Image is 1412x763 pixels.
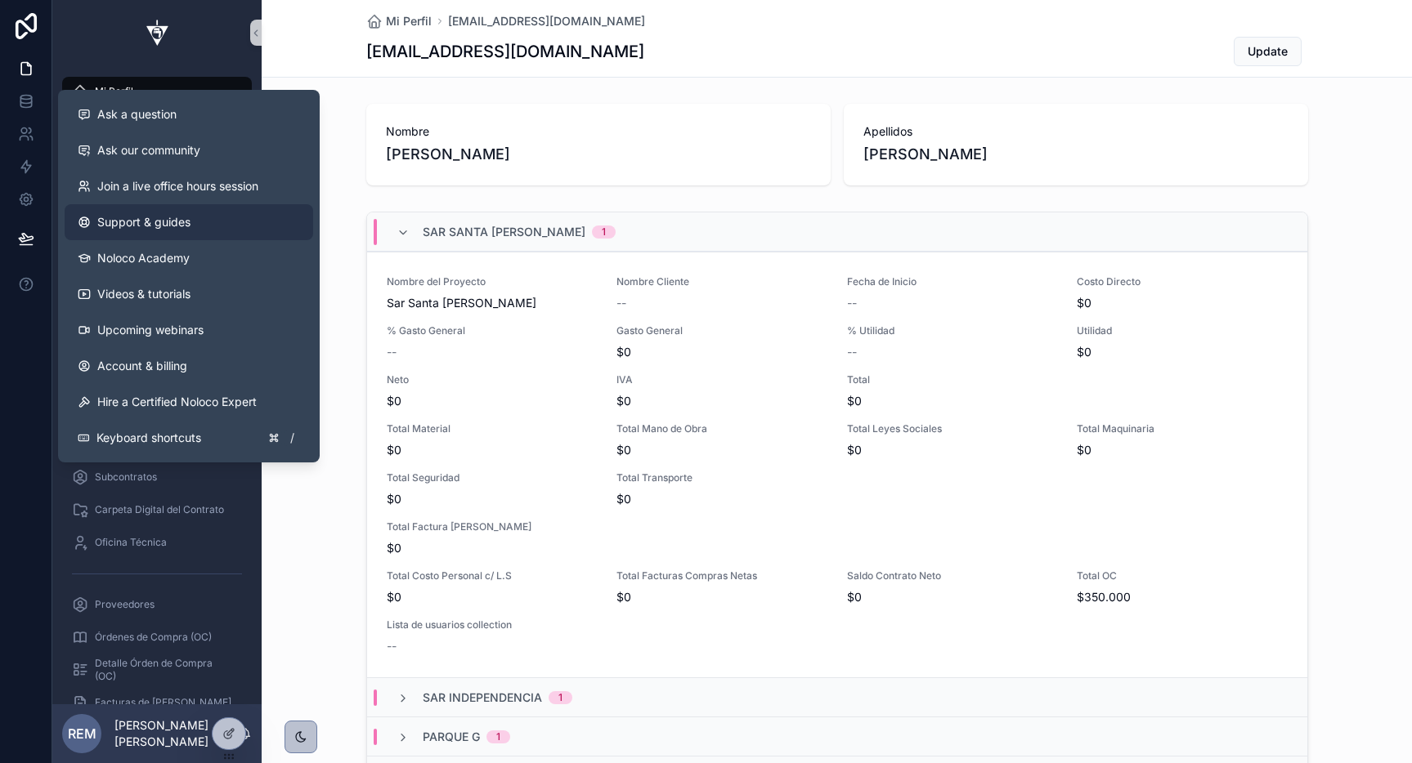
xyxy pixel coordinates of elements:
[95,657,235,683] span: Detalle Órden de Compra (OC)
[366,40,644,63] h1: [EMAIL_ADDRESS][DOMAIN_NAME]
[423,689,542,706] span: Sar Independencia
[1077,324,1288,337] span: Utilidad
[847,442,1058,458] span: $0
[386,13,432,29] span: Mi Perfil
[387,569,598,582] span: Total Costo Personal c/ L.S
[616,324,827,337] span: Gasto General
[62,77,252,106] a: Mi Perfil
[616,442,827,458] span: $0
[847,373,1134,386] span: Total
[97,286,191,302] span: Videos & tutorials
[386,123,811,140] span: Nombre
[1077,295,1288,311] span: $0
[616,275,827,288] span: Nombre Cliente
[137,20,177,46] img: App logo
[65,168,313,204] a: Join a live office hours session
[616,589,827,605] span: $0
[423,224,585,240] span: Sar Santa [PERSON_NAME]
[387,589,598,605] span: $0
[847,324,1058,337] span: % Utilidad
[95,696,231,709] span: Facturas de [PERSON_NAME]
[62,590,252,619] a: Proveedores
[616,491,1211,507] span: $0
[387,442,598,458] span: $0
[95,503,224,516] span: Carpeta Digital del Contrato
[387,373,598,386] span: Neto
[847,589,1058,605] span: $0
[1077,275,1288,288] span: Costo Directo
[847,422,1058,435] span: Total Leyes Sociales
[62,462,252,492] a: Subcontratos
[863,143,1289,166] span: [PERSON_NAME]
[97,178,258,194] span: Join a live office hours session
[65,132,313,168] a: Ask our community
[62,528,252,557] a: Oficina Técnica
[616,569,827,582] span: Total Facturas Compras Netas
[847,393,1134,409] span: $0
[65,348,313,384] a: Account & billing
[616,344,827,360] span: $0
[65,420,313,456] button: Keyboard shortcuts/
[496,730,500,743] div: 1
[95,598,155,611] span: Proveedores
[387,295,598,311] span: Sar Santa [PERSON_NAME]
[423,729,480,745] span: Parque G
[65,276,313,312] a: Videos & tutorials
[62,622,252,652] a: Órdenes de Compra (OC)
[616,471,1211,484] span: Total Transporte
[65,204,313,240] a: Support & guides
[847,295,857,311] span: --
[62,688,252,717] a: Facturas de [PERSON_NAME]
[97,358,187,374] span: Account & billing
[386,143,811,166] span: [PERSON_NAME]
[387,344,397,360] span: --
[387,393,598,409] span: $0
[387,491,598,507] span: $0
[97,214,191,230] span: Support & guides
[65,96,313,132] button: Ask a question
[97,322,204,338] span: Upcoming webinars
[68,724,96,743] span: REM
[285,431,298,444] span: /
[616,422,827,435] span: Total Mano de Obra
[1077,422,1288,435] span: Total Maquinaria
[97,142,200,158] span: Ask our community
[387,638,397,654] span: --
[62,495,252,524] a: Carpeta Digital del Contrato
[387,422,598,435] span: Total Material
[1234,37,1302,66] button: Update
[558,691,563,704] div: 1
[95,536,167,549] span: Oficina Técnica
[1077,569,1288,582] span: Total OC
[616,295,626,311] span: --
[1077,442,1288,458] span: $0
[1077,589,1288,605] span: $350.000
[95,471,157,484] span: Subcontratos
[387,520,1288,533] span: Total Factura [PERSON_NAME]
[387,275,598,288] span: Nombre del Proyecto
[95,631,212,644] span: Órdenes de Compra (OC)
[1077,344,1288,360] span: $0
[616,393,827,409] span: $0
[95,85,133,98] span: Mi Perfil
[65,384,313,420] button: Hire a Certified Noloco Expert
[387,540,1288,556] span: $0
[387,618,598,631] span: Lista de usuarios collection
[616,373,827,386] span: IVA
[1248,43,1288,60] span: Update
[863,123,1289,140] span: Apellidos
[96,430,201,446] span: Keyboard shortcuts
[448,13,645,29] a: [EMAIL_ADDRESS][DOMAIN_NAME]
[97,106,177,123] span: Ask a question
[65,240,313,276] a: Noloco Academy
[114,717,239,750] p: [PERSON_NAME] [PERSON_NAME]
[62,655,252,685] a: Detalle Órden de Compra (OC)
[97,394,257,410] span: Hire a Certified Noloco Expert
[387,471,598,484] span: Total Seguridad
[602,225,606,239] div: 1
[847,344,857,360] span: --
[847,275,1058,288] span: Fecha de Inicio
[366,13,432,29] a: Mi Perfil
[52,65,262,704] div: scrollable content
